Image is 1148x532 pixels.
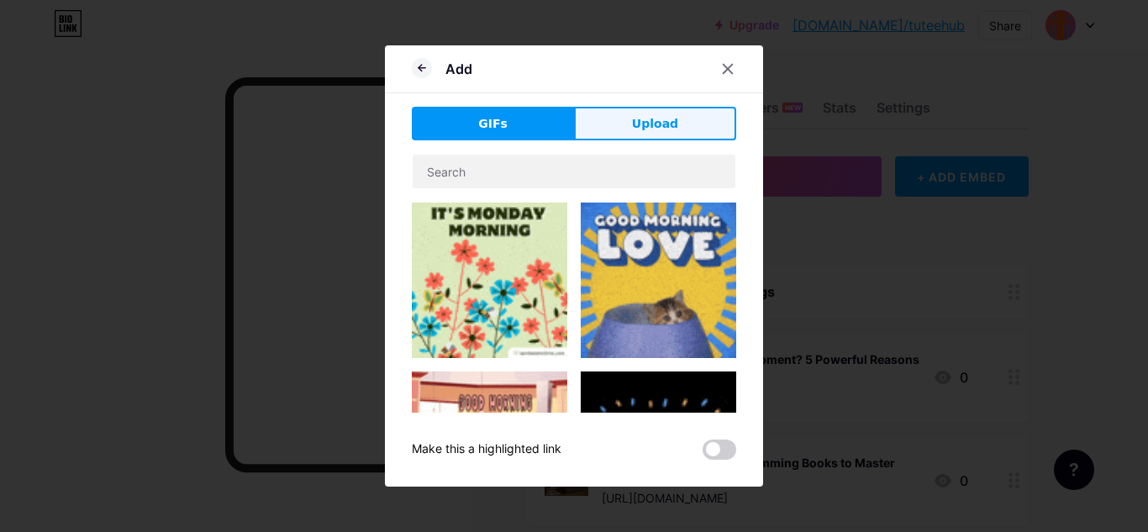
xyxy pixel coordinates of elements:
[574,107,736,140] button: Upload
[581,203,736,358] img: Gihpy
[412,107,574,140] button: GIFs
[412,203,567,358] img: Gihpy
[412,371,567,527] img: Gihpy
[445,59,472,79] div: Add
[412,440,561,460] div: Make this a highlighted link
[478,115,508,133] span: GIFs
[413,155,735,188] input: Search
[632,115,678,133] span: Upload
